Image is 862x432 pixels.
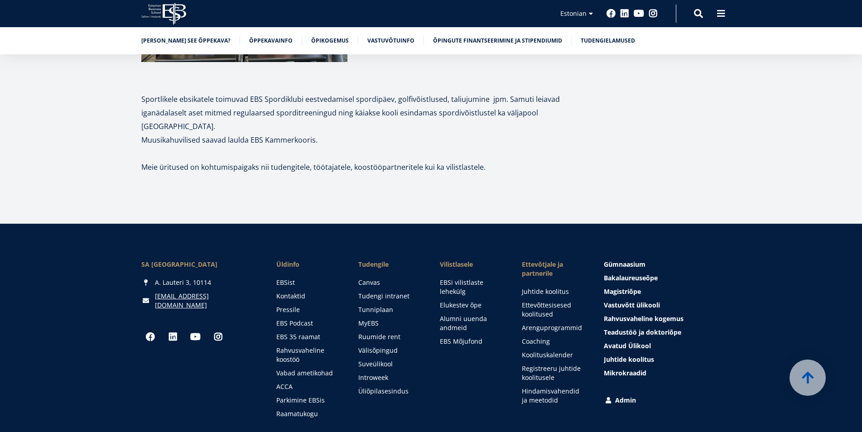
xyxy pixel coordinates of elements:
[276,305,340,314] a: Pressile
[276,332,340,341] a: EBS 35 raamat
[141,260,258,269] div: SA [GEOGRAPHIC_DATA]
[2,114,9,120] input: Rahvusvaheline ärijuhtimine
[276,292,340,301] a: Kontaktid
[522,260,586,278] span: Ettevõtjale ja partnerile
[276,382,340,391] a: ACCA
[604,314,684,323] span: Rahvusvaheline kogemus
[440,337,504,346] a: EBS Mõjufond
[11,101,110,110] span: Ettevõtlus ja ärijuhtimine (päevaõpe)
[358,292,422,301] a: Tudengi intranet
[607,9,616,18] a: Facebook
[604,328,721,337] a: Teadustöö ja doktoriõpe
[581,36,635,45] a: Tudengielamused
[358,305,422,314] a: Tunniplaan
[620,9,629,18] a: Linkedin
[440,278,504,296] a: EBSi vilistlaste lehekülg
[522,287,586,296] a: Juhtide koolitus
[522,301,586,319] a: Ettevõttesisesed koolitused
[604,355,721,364] a: Juhtide koolitus
[2,89,9,96] input: Ettevõtlus ja ärijuhtimine (sessioonõpe), õpingute algus [DATE]
[276,260,340,269] span: Üldinfo
[358,260,422,269] a: Tudengile
[141,133,572,147] p: Muusikahuvilised saavad laulda EBS Kammerkooris.
[141,328,159,346] a: Facebook
[141,92,572,133] p: Sportlikele ebsikatele toimuvad EBS Spordiklubi eestvedamisel spordipäev, golfivõistlused, taliuj...
[440,260,504,269] span: Vilistlasele
[522,387,586,405] a: Hindamisvahendid ja meetodid
[276,278,340,287] a: EBSist
[440,314,504,332] a: Alumni uuenda andmeid
[358,373,422,382] a: Introweek
[604,314,721,323] a: Rahvusvaheline kogemus
[358,360,422,369] a: Suveülikool
[276,396,340,405] a: Parkimine EBSis
[522,350,586,360] a: Koolituskalender
[522,364,586,382] a: Registreeru juhtide koolitusele
[141,160,572,174] p: Meie üritused on kohtumispaigaks nii tudengitele, töötajatele, koostööpartneritele kui ka vilistl...
[604,355,654,364] span: Juhtide koolitus
[604,341,721,350] a: Avatud Ülikool
[155,292,258,310] a: [EMAIL_ADDRESS][DOMAIN_NAME]
[440,301,504,310] a: Elukestev õpe
[604,274,658,282] span: Bakalaureuseõpe
[604,341,651,350] span: Avatud Ülikool
[2,101,9,108] input: Ettevõtlus ja ärijuhtimine (päevaõpe)
[358,332,422,341] a: Ruumide rent
[367,36,414,45] a: Vastuvõtuinfo
[215,0,256,9] span: Perekonnanimi
[604,287,721,296] a: Magistriõpe
[604,260,721,269] a: Gümnaasium
[604,301,660,309] span: Vastuvõtt ülikooli
[11,126,53,134] span: Mõjuettevõtlus
[2,126,9,132] input: Mõjuettevõtlus
[276,346,340,364] a: Rahvusvaheline koostöö
[276,369,340,378] a: Vabad ametikohad
[11,89,179,97] span: Ettevõtlus ja ärijuhtimine (sessioonõpe), õpingute algus [DATE]
[276,319,340,328] a: EBS Podcast
[604,287,641,296] span: Magistriõpe
[604,369,721,378] a: Mikrokraadid
[604,260,645,269] span: Gümnaasium
[522,337,586,346] a: Coaching
[604,274,721,283] a: Bakalaureuseõpe
[604,369,646,377] span: Mikrokraadid
[187,328,205,346] a: Youtube
[634,9,644,18] a: Youtube
[604,328,681,336] span: Teadustöö ja doktoriõpe
[276,409,340,418] a: Raamatukogu
[141,36,231,45] a: [PERSON_NAME] see õppekava?
[604,301,721,310] a: Vastuvõtt ülikooli
[522,323,586,332] a: Arenguprogrammid
[311,36,349,45] a: Õpikogemus
[358,319,422,328] a: MyEBS
[209,328,227,346] a: Instagram
[141,278,258,287] div: A. Lauteri 3, 10114
[358,278,422,287] a: Canvas
[649,9,658,18] a: Instagram
[249,36,293,45] a: Õppekavainfo
[604,396,721,405] a: Admin
[433,36,562,45] a: Õpingute finantseerimine ja stipendiumid
[358,387,422,396] a: Üliõpilasesindus
[11,114,87,122] span: Rahvusvaheline ärijuhtimine
[164,328,182,346] a: Linkedin
[358,346,422,355] a: Välisõpingud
